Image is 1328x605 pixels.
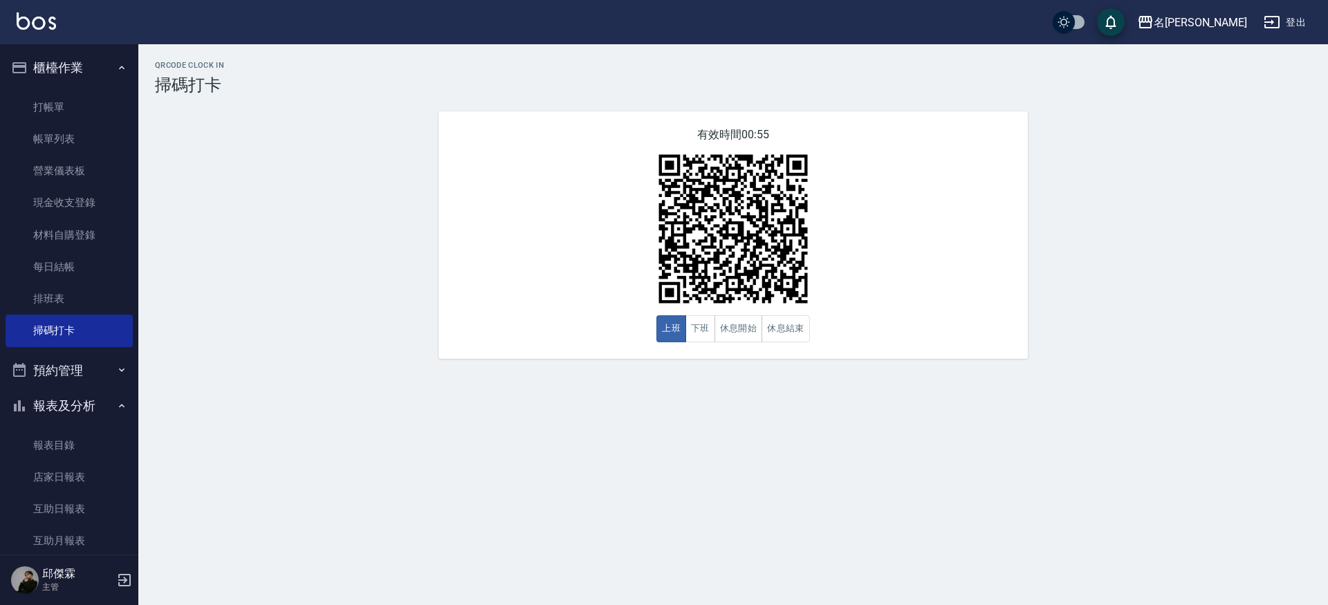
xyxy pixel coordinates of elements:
a: 現金收支登錄 [6,187,133,218]
div: 名[PERSON_NAME] [1154,14,1247,31]
button: 上班 [656,315,686,342]
a: 排班表 [6,283,133,315]
button: save [1097,8,1125,36]
a: 每日結帳 [6,251,133,283]
a: 掃碼打卡 [6,315,133,346]
button: 報表及分析 [6,388,133,424]
a: 帳單列表 [6,123,133,155]
h3: 掃碼打卡 [155,75,1311,95]
a: 材料自購登錄 [6,219,133,251]
p: 主管 [42,581,113,593]
img: Logo [17,12,56,30]
button: 櫃檯作業 [6,50,133,86]
a: 店家日報表 [6,461,133,493]
a: 互助月報表 [6,525,133,557]
button: 下班 [685,315,715,342]
button: 名[PERSON_NAME] [1132,8,1253,37]
h5: 邱傑霖 [42,567,113,581]
a: 打帳單 [6,91,133,123]
h2: QRcode Clock In [155,61,1311,70]
a: 報表目錄 [6,429,133,461]
button: 預約管理 [6,353,133,389]
a: 互助日報表 [6,493,133,525]
button: 休息結束 [762,315,810,342]
div: 有效時間 00:55 [439,111,1028,359]
button: 休息開始 [714,315,763,342]
img: Person [11,566,39,594]
button: 登出 [1258,10,1311,35]
a: 營業儀表板 [6,155,133,187]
